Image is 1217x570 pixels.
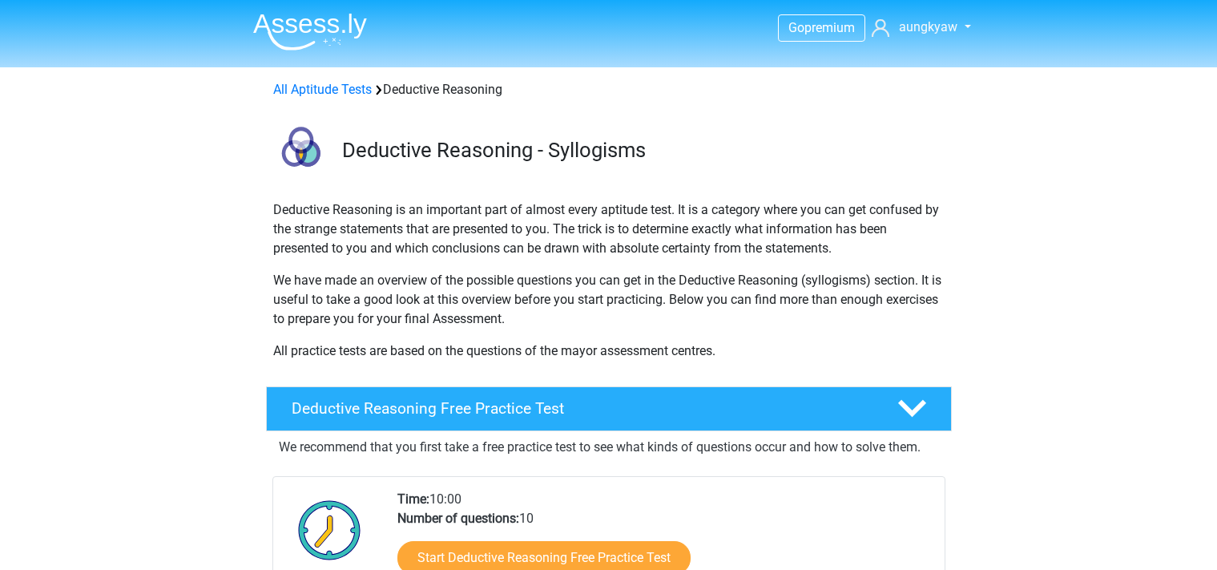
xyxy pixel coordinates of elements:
[267,80,951,99] div: Deductive Reasoning
[273,271,945,329] p: We have made an overview of the possible questions you can get in the Deductive Reasoning (syllog...
[342,138,939,163] h3: Deductive Reasoning - Syllogisms
[292,399,872,418] h4: Deductive Reasoning Free Practice Test
[260,386,958,431] a: Deductive Reasoning Free Practice Test
[273,200,945,258] p: Deductive Reasoning is an important part of almost every aptitude test. It is a category where yo...
[289,490,370,570] img: Clock
[899,19,957,34] span: aungkyaw
[397,491,429,507] b: Time:
[865,18,977,37] a: aungkyaw
[788,20,804,35] span: Go
[273,342,945,361] p: All practice tests are based on the questions of the mayor assessment centres.
[273,82,372,97] a: All Aptitude Tests
[267,119,335,187] img: deductive reasoning
[804,20,855,35] span: premium
[397,511,519,526] b: Number of questions:
[279,438,939,457] p: We recommend that you first take a free practice test to see what kinds of questions occur and ho...
[779,17,864,38] a: Gopremium
[253,13,367,51] img: Assessly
